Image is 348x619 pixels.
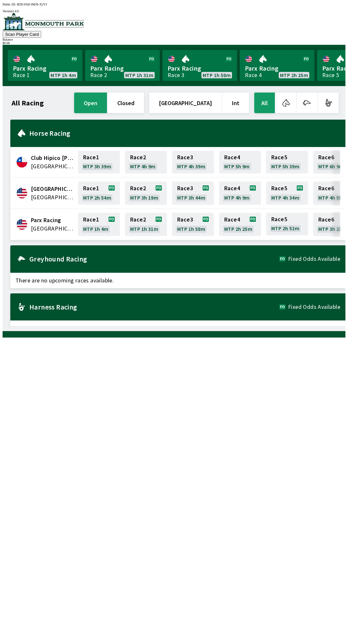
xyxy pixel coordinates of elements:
span: There are no upcoming races available. [10,273,345,288]
button: All [254,93,275,113]
span: Race 3 [177,186,193,191]
span: Race 4 [224,217,240,222]
button: closed [108,93,144,113]
h2: Greyhound Racing [29,256,279,261]
span: MTP 3h 23m [318,226,346,231]
a: Parx RacingRace 2MTP 1h 31m [85,50,160,81]
span: Race 3 [177,155,193,160]
span: MTP 6h 9m [318,164,344,169]
span: Race 4 [224,186,240,191]
button: [GEOGRAPHIC_DATA] [149,93,222,113]
a: Race1MTP 1h 4m [78,213,120,236]
span: Fairmount Park [31,185,74,193]
span: Race 1 [83,155,99,160]
span: Race 6 [318,155,334,160]
span: MTP 1h 58m [203,73,231,78]
div: Balance [3,38,345,41]
div: Race 4 [245,73,262,78]
a: Parx RacingRace 4MTP 2h 25m [240,50,314,81]
div: Race 1 [13,73,30,78]
span: MTP 2h 54m [83,195,111,200]
button: Scan Player Card [3,31,41,38]
a: Race3MTP 3h 44m [172,182,214,205]
span: Race 2 [130,217,146,222]
span: Race 6 [318,217,334,222]
span: Fixed Odds Available [288,304,340,309]
span: Race 2 [130,155,146,160]
span: Parx Racing [245,64,309,73]
div: Race 3 [168,73,184,78]
h2: Horse Racing [29,131,340,136]
span: MTP 3h 44m [177,195,205,200]
span: Race 3 [177,217,193,222]
button: open [74,93,107,113]
span: Parx Racing [31,216,74,224]
span: MTP 5h 39m [271,164,299,169]
span: MTP 1h 31m [130,226,158,231]
span: MTP 4h 34m [271,195,299,200]
a: Race5MTP 4h 34m [266,182,308,205]
img: venue logo [3,13,84,30]
span: Race 5 [271,186,287,191]
a: Race5MTP 2h 52m [266,213,308,236]
a: Race2MTP 4h 9m [125,151,167,173]
span: Fixed Odds Available [288,256,340,261]
span: MTP 4h 9m [130,164,156,169]
span: Parx Racing [13,64,77,73]
div: Public ID: [3,3,345,6]
a: Race4MTP 2h 25m [219,213,261,236]
a: Race4MTP 5h 9m [219,151,261,173]
div: Race 2 [90,73,107,78]
button: Int [222,93,249,113]
span: Race 5 [271,217,287,222]
span: Race 4 [224,155,240,160]
span: MTP 4h 9m [224,195,250,200]
span: MTP 1h 58m [177,226,205,231]
span: MTP 4h 39m [177,164,205,169]
a: Race3MTP 4h 39m [172,151,214,173]
a: Parx RacingRace 1MTP 1h 4m [8,50,82,81]
span: Race 2 [130,186,146,191]
span: MTP 1h 4m [51,73,76,78]
a: Race2MTP 3h 19m [125,182,167,205]
span: MTP 2h 52m [271,226,299,231]
span: Race 1 [83,217,99,222]
span: United States [31,224,74,233]
a: Race4MTP 4h 9m [219,182,261,205]
a: Race1MTP 2h 54m [78,182,120,205]
span: MTP 3h 39m [83,164,111,169]
a: Race2MTP 1h 31m [125,213,167,236]
span: Parx Racing [90,64,155,73]
a: Race3MTP 1h 58m [172,213,214,236]
h2: Harness Racing [29,304,279,309]
a: Race1MTP 3h 39m [78,151,120,173]
span: Parx Racing [168,64,232,73]
span: Race 1 [83,186,99,191]
a: Race5MTP 5h 39m [266,151,308,173]
span: Chile [31,162,74,171]
span: Club Hipico Concepcion [31,154,74,162]
span: MTP 2h 25m [280,73,308,78]
h1: All Racing [12,100,44,105]
span: MTP 3h 19m [130,195,158,200]
div: $ 0.00 [3,41,345,45]
span: MTP 4h 59m [318,195,346,200]
span: MTP 2h 25m [224,226,252,231]
span: IEID-FI4J-IM3S-X2VJ [17,3,47,6]
span: Race 5 [271,155,287,160]
div: Version 1.4.0 [3,9,345,13]
div: Race 5 [322,73,339,78]
span: United States [31,193,74,201]
span: Race 6 [318,186,334,191]
span: MTP 5h 9m [224,164,250,169]
span: There are no upcoming races available. [10,320,345,336]
span: MTP 1h 4m [83,226,109,231]
span: MTP 1h 31m [125,73,153,78]
a: Parx RacingRace 3MTP 1h 58m [162,50,237,81]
